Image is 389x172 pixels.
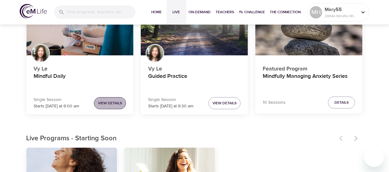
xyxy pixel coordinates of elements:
p: Vy Le [148,62,241,73]
span: 1% Challenge [239,9,265,15]
span: Details [334,99,349,106]
span: Live [169,9,184,15]
span: View Details [213,100,237,106]
p: Starts [DATE] at 8:30 am [148,103,193,110]
p: 28844 Mindful Minutes [325,13,357,19]
p: Starts [DATE] at 8:00 am [34,103,79,110]
p: Mary55 [325,6,357,13]
h4: Mindful Daily [34,73,126,88]
iframe: Button to launch messaging window [364,147,384,167]
span: The Connection [270,9,301,15]
input: Find programs, teachers, etc... [67,6,136,19]
p: Live Programs - Starting Soon [26,134,336,144]
button: Details [328,97,355,109]
p: Single Session [148,97,193,103]
button: View Details [94,97,126,109]
img: logo [20,4,47,18]
button: View Details [209,97,241,109]
p: Featured Program [263,62,355,73]
p: Vy Le [34,62,126,73]
span: Teachers [216,9,234,15]
span: View Details [98,100,122,106]
p: Single Session [34,97,79,103]
p: 10 Sessions [263,99,286,106]
span: On-Demand [189,9,211,15]
h4: Mindfully Managing Anxiety Series [263,73,355,88]
h4: Guided Practice [148,73,241,88]
div: MH [310,6,322,18]
span: Home [149,9,164,15]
